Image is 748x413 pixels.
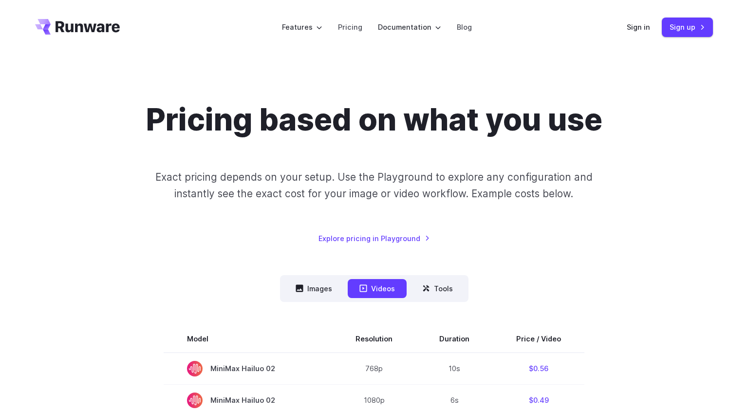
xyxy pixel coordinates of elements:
button: Tools [411,279,465,298]
a: Sign up [662,18,713,37]
span: MiniMax Hailuo 02 [187,361,309,376]
a: Explore pricing in Playground [318,233,430,244]
td: $0.56 [493,353,584,385]
label: Documentation [378,21,441,33]
a: Pricing [338,21,362,33]
td: 768p [332,353,416,385]
a: Go to / [35,19,120,35]
th: Duration [416,325,493,353]
td: 10s [416,353,493,385]
p: Exact pricing depends on your setup. Use the Playground to explore any configuration and instantl... [137,169,611,202]
a: Sign in [627,21,650,33]
th: Resolution [332,325,416,353]
button: Videos [348,279,407,298]
h1: Pricing based on what you use [146,101,602,138]
th: Price / Video [493,325,584,353]
a: Blog [457,21,472,33]
span: MiniMax Hailuo 02 [187,393,309,408]
th: Model [164,325,332,353]
button: Images [284,279,344,298]
label: Features [282,21,322,33]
